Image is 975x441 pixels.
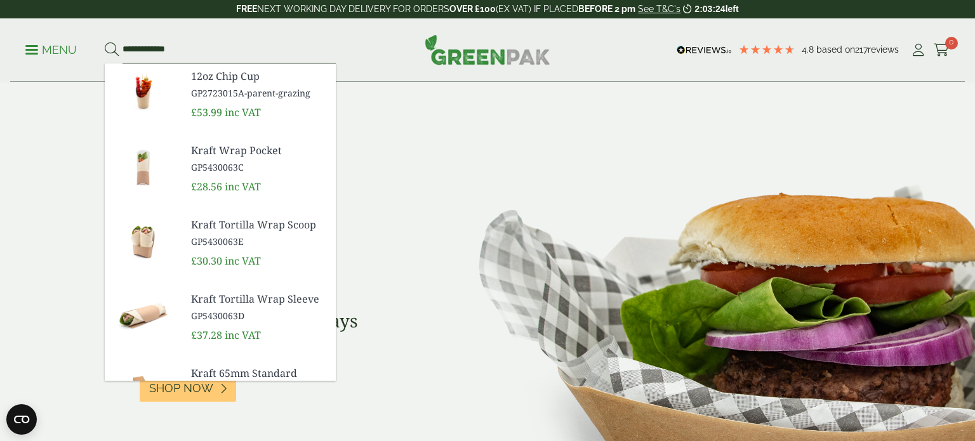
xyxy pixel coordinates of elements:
[191,291,326,322] a: Kraft Tortilla Wrap Sleeve GP5430063D
[934,41,950,60] a: 0
[191,143,326,174] a: Kraft Wrap Pocket GP5430063C
[25,43,77,58] p: Menu
[25,43,77,55] a: Menu
[191,161,326,174] span: GP5430063C
[191,217,326,232] span: Kraft Tortilla Wrap Scoop
[191,328,222,342] span: £37.28
[677,46,732,55] img: REVIEWS.io
[225,254,261,268] span: inc VAT
[225,328,261,342] span: inc VAT
[945,37,958,49] span: 0
[802,44,816,55] span: 4.8
[934,44,950,56] i: Cart
[105,360,181,421] img: GP5430059
[191,86,326,100] span: GP2723015A-parent-grazing
[191,105,222,119] span: £53.99
[816,44,855,55] span: Based on
[738,44,795,55] div: 4.77 Stars
[694,4,725,14] span: 2:03:24
[191,309,326,322] span: GP5430063D
[191,365,326,412] a: Kraft 65mm Standard Sandwich Wedge
[191,254,222,268] span: £30.30
[191,365,326,396] span: Kraft 65mm Standard Sandwich Wedge
[191,69,326,84] span: 12oz Chip Cup
[105,212,181,273] img: GP5430063E
[726,4,739,14] span: left
[140,374,236,402] a: Shop Now
[105,63,181,124] img: GP2723015A-parent-grazing
[868,44,899,55] span: reviews
[225,180,261,194] span: inc VAT
[191,217,326,248] a: Kraft Tortilla Wrap Scoop GP5430063E
[638,4,680,14] a: See T&C's
[578,4,635,14] strong: BEFORE 2 pm
[191,291,326,306] span: Kraft Tortilla Wrap Sleeve
[191,235,326,248] span: GP5430063E
[149,381,213,395] span: Shop Now
[105,138,181,199] img: GP5430063C
[855,44,868,55] span: 217
[105,286,181,347] img: GP5430063D
[191,180,222,194] span: £28.56
[449,4,496,14] strong: OVER £100
[910,44,926,56] i: My Account
[225,105,261,119] span: inc VAT
[6,404,37,435] button: Open CMP widget
[425,34,550,65] img: GreenPak Supplies
[236,4,257,14] strong: FREE
[191,69,326,100] a: 12oz Chip Cup GP2723015A-parent-grazing
[191,143,326,158] span: Kraft Wrap Pocket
